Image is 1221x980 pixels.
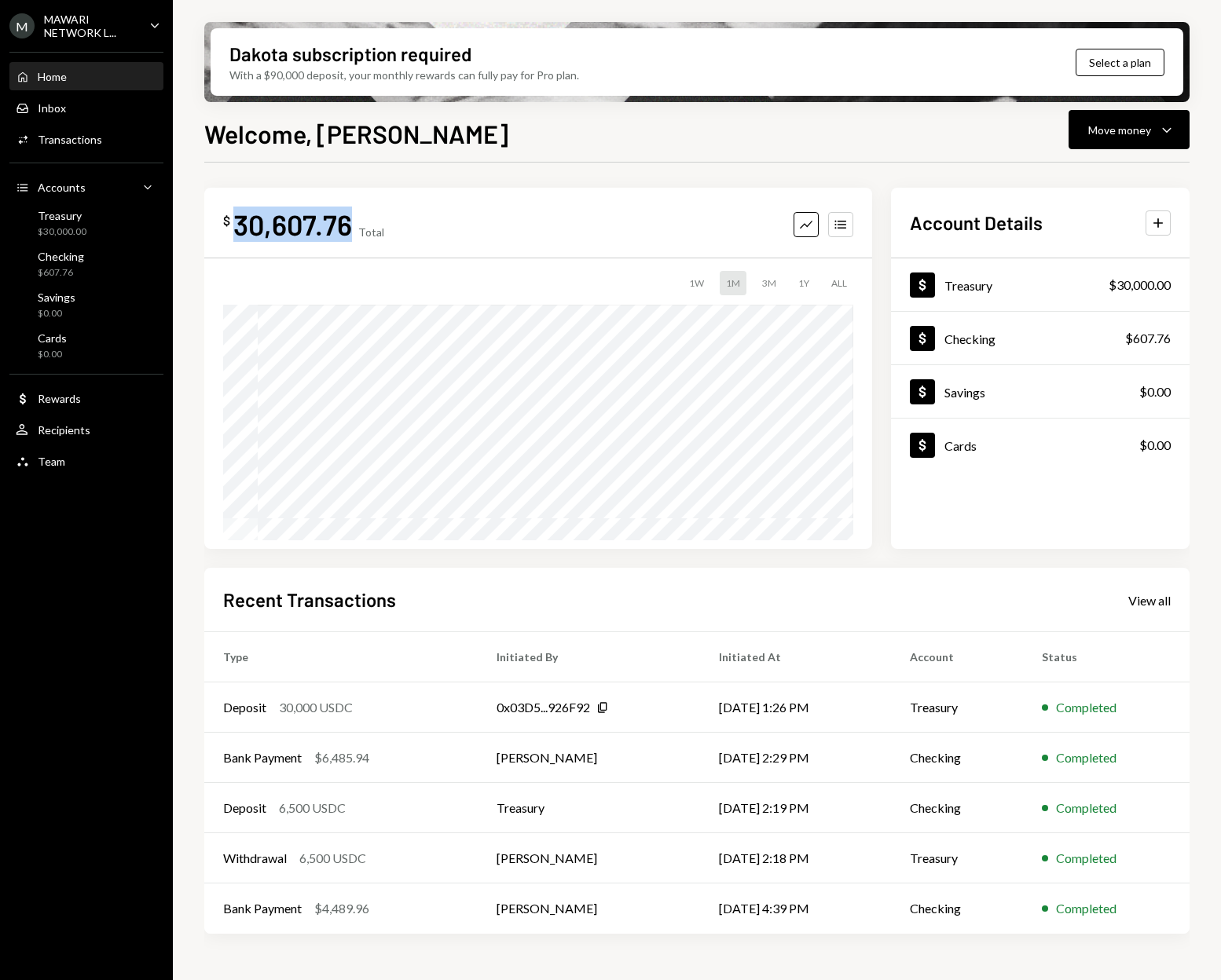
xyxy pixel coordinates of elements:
[223,799,266,817] div: Deposit
[944,278,992,293] div: Treasury
[38,250,84,263] div: Checking
[204,632,478,682] th: Type
[38,70,67,83] div: Home
[478,883,701,934] td: [PERSON_NAME]
[358,225,384,239] div: Total
[9,415,163,444] a: Recipients
[478,733,701,783] td: [PERSON_NAME]
[478,783,701,833] td: Treasury
[223,748,302,767] div: Bank Payment
[9,13,35,38] div: M
[44,13,137,39] div: MAWARI NETWORK L...
[825,271,853,295] div: ALL
[38,101,66,115] div: Inbox
[891,419,1190,471] a: Cards$0.00
[478,833,701,883] td: [PERSON_NAME]
[1069,110,1190,149] button: Move money
[223,849,287,868] div: Withdrawal
[233,207,352,242] div: 30,607.76
[223,213,230,229] div: $
[314,748,369,767] div: $6,485.94
[9,125,163,153] a: Transactions
[1076,49,1164,76] button: Select a plan
[9,204,163,242] a: Treasury$30,000.00
[944,331,995,346] div: Checking
[891,733,1023,783] td: Checking
[891,365,1190,418] a: Savings$0.00
[314,899,369,918] div: $4,489.96
[9,447,163,475] a: Team
[700,682,890,733] td: [DATE] 1:26 PM
[683,271,710,295] div: 1W
[38,331,67,345] div: Cards
[38,133,102,146] div: Transactions
[9,173,163,201] a: Accounts
[700,733,890,783] td: [DATE] 2:29 PM
[1056,899,1116,918] div: Completed
[700,632,890,682] th: Initiated At
[9,62,163,90] a: Home
[223,698,266,717] div: Deposit
[1023,632,1190,682] th: Status
[1056,849,1116,868] div: Completed
[38,266,84,280] div: $607.76
[38,291,75,304] div: Savings
[38,307,75,320] div: $0.00
[1128,591,1171,609] a: View all
[891,783,1023,833] td: Checking
[1056,698,1116,717] div: Completed
[497,698,590,717] div: 0x03D5...926F92
[9,286,163,324] a: Savings$0.00
[38,209,86,222] div: Treasury
[756,271,783,295] div: 3M
[700,783,890,833] td: [DATE] 2:19 PM
[299,849,366,868] div: 6,500 USDC
[204,118,508,149] h1: Welcome, [PERSON_NAME]
[792,271,816,295] div: 1Y
[38,348,67,361] div: $0.00
[229,67,579,83] div: With a $90,000 deposit, your monthly rewards can fully pay for Pro plan.
[38,181,86,194] div: Accounts
[910,210,1043,236] h2: Account Details
[279,799,346,817] div: 6,500 USDC
[38,392,81,405] div: Rewards
[9,327,163,364] a: Cards$0.00
[700,883,890,934] td: [DATE] 4:39 PM
[1109,276,1171,294] div: $30,000.00
[38,423,90,437] div: Recipients
[1139,436,1171,455] div: $0.00
[223,587,396,612] h2: Recent Transactions
[720,271,746,295] div: 1M
[1056,799,1116,817] div: Completed
[223,899,302,918] div: Bank Payment
[944,438,977,453] div: Cards
[38,455,65,468] div: Team
[891,682,1023,733] td: Treasury
[1088,122,1151,138] div: Move money
[9,384,163,412] a: Rewards
[891,833,1023,883] td: Treasury
[700,833,890,883] td: [DATE] 2:18 PM
[1125,329,1171,348] div: $607.76
[891,883,1023,934] td: Checking
[478,632,701,682] th: Initiated By
[229,41,471,67] div: Dakota subscription required
[891,312,1190,364] a: Checking$607.76
[944,385,985,400] div: Savings
[1056,748,1116,767] div: Completed
[38,225,86,239] div: $30,000.00
[891,632,1023,682] th: Account
[1128,593,1171,609] div: View all
[891,258,1190,311] a: Treasury$30,000.00
[1139,382,1171,401] div: $0.00
[9,245,163,283] a: Checking$607.76
[279,698,353,717] div: 30,000 USDC
[9,93,163,122] a: Inbox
